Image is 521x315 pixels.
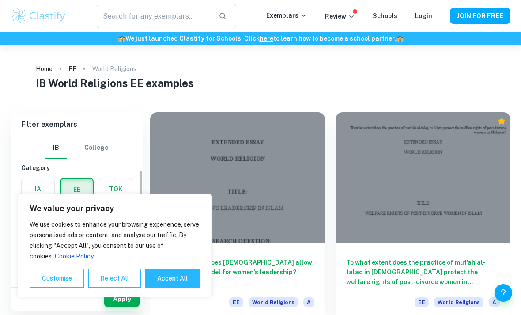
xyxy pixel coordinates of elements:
[68,63,76,75] a: EE
[450,8,510,24] button: JOIN FOR FREE
[11,7,67,25] img: Clastify logo
[495,284,512,302] button: Help and Feedback
[489,297,500,307] span: A
[161,258,314,287] h6: To what extent does [DEMOGRAPHIC_DATA] allow and outline a model for women’s leadership?
[325,11,355,21] p: Review
[266,11,307,20] p: Exemplars
[11,112,143,137] h6: Filter exemplars
[249,297,298,307] span: World Religions
[373,12,397,19] a: Schools
[88,269,141,288] button: Reject All
[497,117,506,125] div: Premium
[45,137,67,159] button: IB
[346,258,500,287] h6: To what extent does the practice of mut’ah al-talaq in [DEMOGRAPHIC_DATA] protect the welfare rig...
[97,4,211,28] input: Search for any exemplars...
[434,297,483,307] span: World Religions
[18,194,212,297] div: We value your privacy
[22,178,54,200] button: IA
[104,291,140,307] button: Apply
[61,179,93,200] button: EE
[2,34,519,43] h6: We just launched Clastify for Schools. Click to learn how to become a school partner.
[396,35,404,42] span: 🏫
[30,203,200,214] p: We value your privacy
[21,163,132,173] h6: Category
[36,63,53,75] a: Home
[92,64,136,74] p: World Religions
[415,297,429,307] span: EE
[303,297,314,307] span: A
[30,269,84,288] button: Customise
[260,35,273,42] a: here
[36,75,486,91] h1: IB World Religions EE examples
[99,178,132,200] button: TOK
[229,297,243,307] span: EE
[415,12,432,19] a: Login
[45,137,108,159] div: Filter type choice
[54,252,94,260] a: Cookie Policy
[84,137,108,159] button: College
[30,219,200,262] p: We use cookies to enhance your browsing experience, serve personalised ads or content, and analys...
[145,269,200,288] button: Accept All
[118,35,125,42] span: 🏫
